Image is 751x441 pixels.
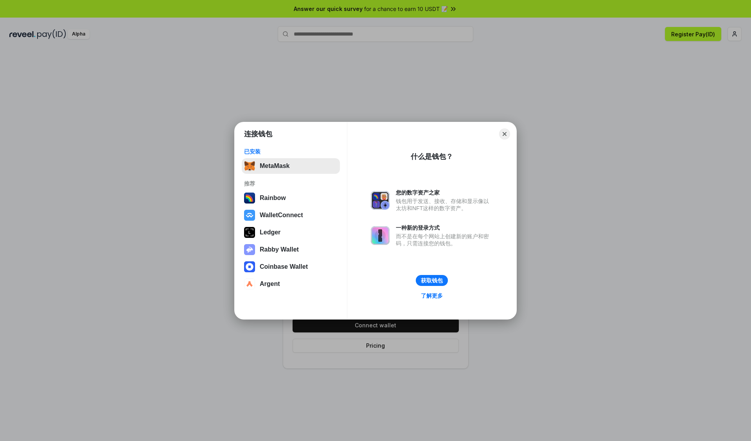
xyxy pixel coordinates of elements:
[244,180,338,187] div: 推荐
[244,227,255,238] img: svg+xml,%3Csvg%20xmlns%3D%22http%3A%2F%2Fwww.w3.org%2F2000%2Fsvg%22%20width%3D%2228%22%20height%3...
[260,162,289,170] div: MetaMask
[371,191,390,210] img: svg+xml,%3Csvg%20xmlns%3D%22http%3A%2F%2Fwww.w3.org%2F2000%2Fsvg%22%20fill%3D%22none%22%20viewBox...
[244,193,255,204] img: svg+xml,%3Csvg%20width%3D%22120%22%20height%3D%22120%22%20viewBox%3D%220%200%20120%20120%22%20fil...
[371,226,390,245] img: svg+xml,%3Csvg%20xmlns%3D%22http%3A%2F%2Fwww.w3.org%2F2000%2Fsvg%22%20fill%3D%22none%22%20viewBox...
[260,195,286,202] div: Rainbow
[244,210,255,221] img: svg+xml,%3Csvg%20width%3D%2228%22%20height%3D%2228%22%20viewBox%3D%220%200%2028%2028%22%20fill%3D...
[416,291,447,301] a: 了解更多
[242,276,340,292] button: Argent
[421,277,443,284] div: 获取钱包
[242,158,340,174] button: MetaMask
[244,279,255,289] img: svg+xml,%3Csvg%20width%3D%2228%22%20height%3D%2228%22%20viewBox%3D%220%200%2028%2028%22%20fill%3D...
[411,152,453,161] div: 什么是钱包？
[244,244,255,255] img: svg+xml,%3Csvg%20xmlns%3D%22http%3A%2F%2Fwww.w3.org%2F2000%2Fsvg%22%20fill%3D%22none%22%20viewBox...
[260,263,308,270] div: Coinbase Wallet
[260,280,280,287] div: Argent
[260,246,299,253] div: Rabby Wallet
[242,207,340,223] button: WalletConnect
[244,161,255,171] img: svg+xml,%3Csvg%20fill%3D%22none%22%20height%3D%2233%22%20viewBox%3D%220%200%2035%2033%22%20width%...
[421,292,443,299] div: 了解更多
[416,275,448,286] button: 获取钱包
[242,259,340,275] button: Coinbase Wallet
[499,129,510,139] button: Close
[396,198,493,212] div: 钱包用于发送、接收、存储和显示像以太坊和NFT这样的数字资产。
[242,242,340,257] button: Rabby Wallet
[244,261,255,272] img: svg+xml,%3Csvg%20width%3D%2228%22%20height%3D%2228%22%20viewBox%3D%220%200%2028%2028%22%20fill%3D...
[244,148,338,155] div: 已安装
[260,212,303,219] div: WalletConnect
[396,189,493,196] div: 您的数字资产之家
[260,229,280,236] div: Ledger
[396,224,493,231] div: 一种新的登录方式
[396,233,493,247] div: 而不是在每个网站上创建新的账户和密码，只需连接您的钱包。
[244,129,272,139] h1: 连接钱包
[242,190,340,206] button: Rainbow
[242,225,340,240] button: Ledger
